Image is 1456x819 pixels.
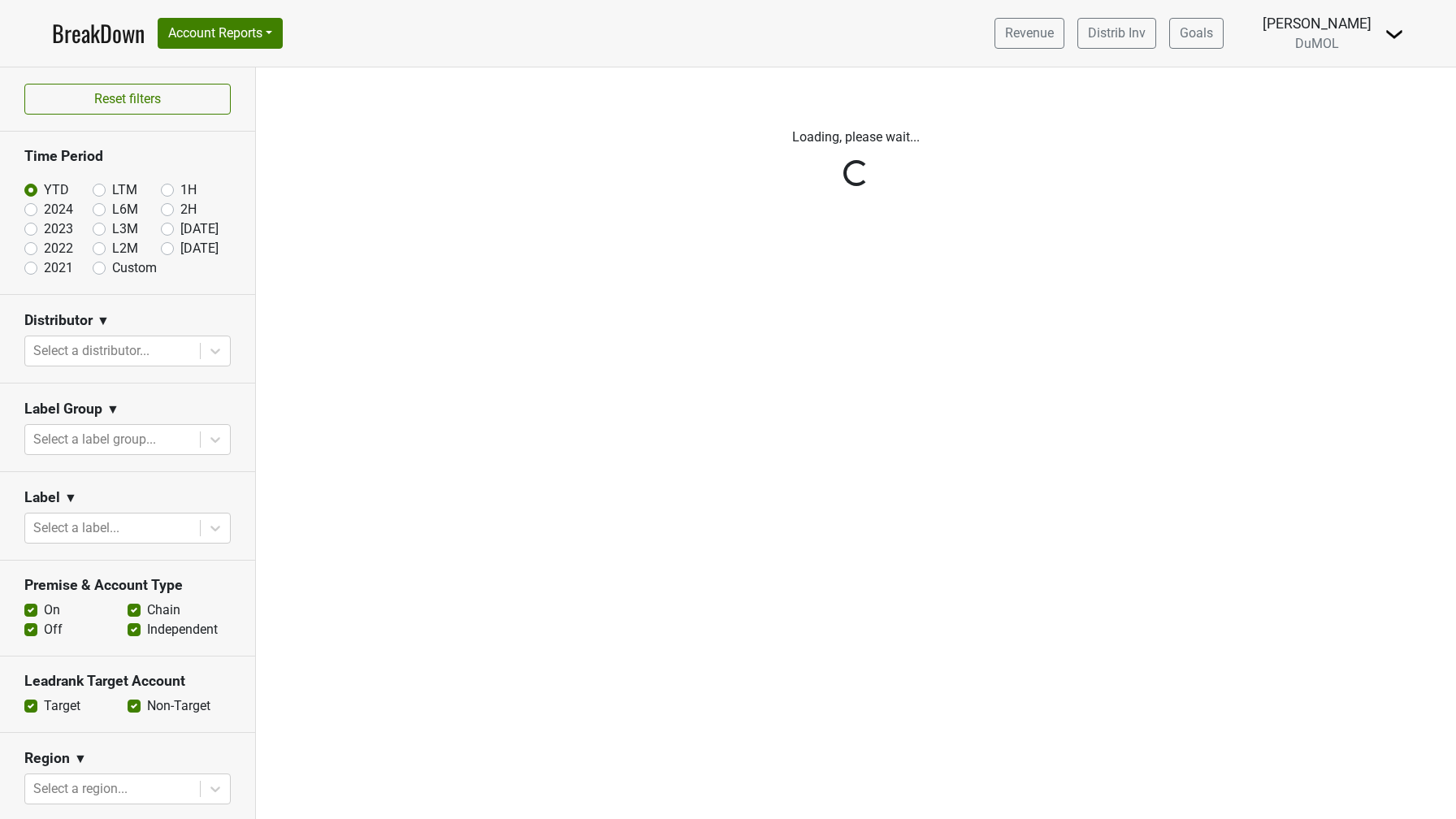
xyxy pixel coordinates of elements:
[994,18,1064,49] a: Revenue
[52,16,145,50] a: BreakDown
[1384,24,1404,44] img: Dropdown Menu
[158,18,283,49] button: Account Reports
[1263,13,1371,34] div: [PERSON_NAME]
[1295,36,1339,51] span: DuMOL
[405,128,1307,147] p: Loading, please wait...
[1077,18,1156,49] a: Distrib Inv
[1169,18,1224,49] a: Goals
